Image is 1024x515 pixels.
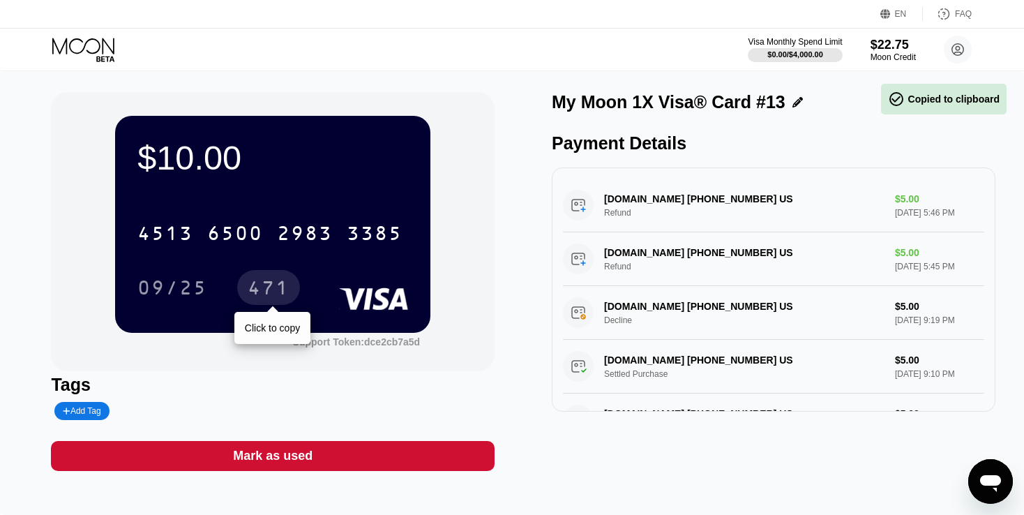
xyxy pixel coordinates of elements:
[871,38,916,52] div: $22.75
[888,91,905,107] span: 
[127,270,218,305] div: 09/25
[955,9,972,19] div: FAQ
[748,37,842,62] div: Visa Monthly Spend Limit$0.00/$4,000.00
[923,7,972,21] div: FAQ
[880,7,923,21] div: EN
[552,92,785,112] div: My Moon 1X Visa® Card #13
[277,224,333,246] div: 2983
[245,322,300,334] div: Click to copy
[207,224,263,246] div: 6500
[552,133,995,154] div: Payment Details
[129,216,411,251] div: 4513650029833385
[137,224,193,246] div: 4513
[54,402,109,420] div: Add Tag
[248,278,289,301] div: 471
[871,52,916,62] div: Moon Credit
[137,138,408,177] div: $10.00
[63,406,100,416] div: Add Tag
[895,9,907,19] div: EN
[137,278,207,301] div: 09/25
[233,448,313,464] div: Mark as used
[293,336,421,348] div: Support Token:dce2cb7a5d
[748,37,842,47] div: Visa Monthly Spend Limit
[237,270,300,305] div: 471
[51,375,495,395] div: Tags
[347,224,402,246] div: 3385
[968,459,1013,504] iframe: Button to launch messaging window
[888,91,1000,107] div: Copied to clipboard
[871,38,916,62] div: $22.75Moon Credit
[767,50,823,59] div: $0.00 / $4,000.00
[293,336,421,348] div: Support Token: dce2cb7a5d
[51,441,495,471] div: Mark as used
